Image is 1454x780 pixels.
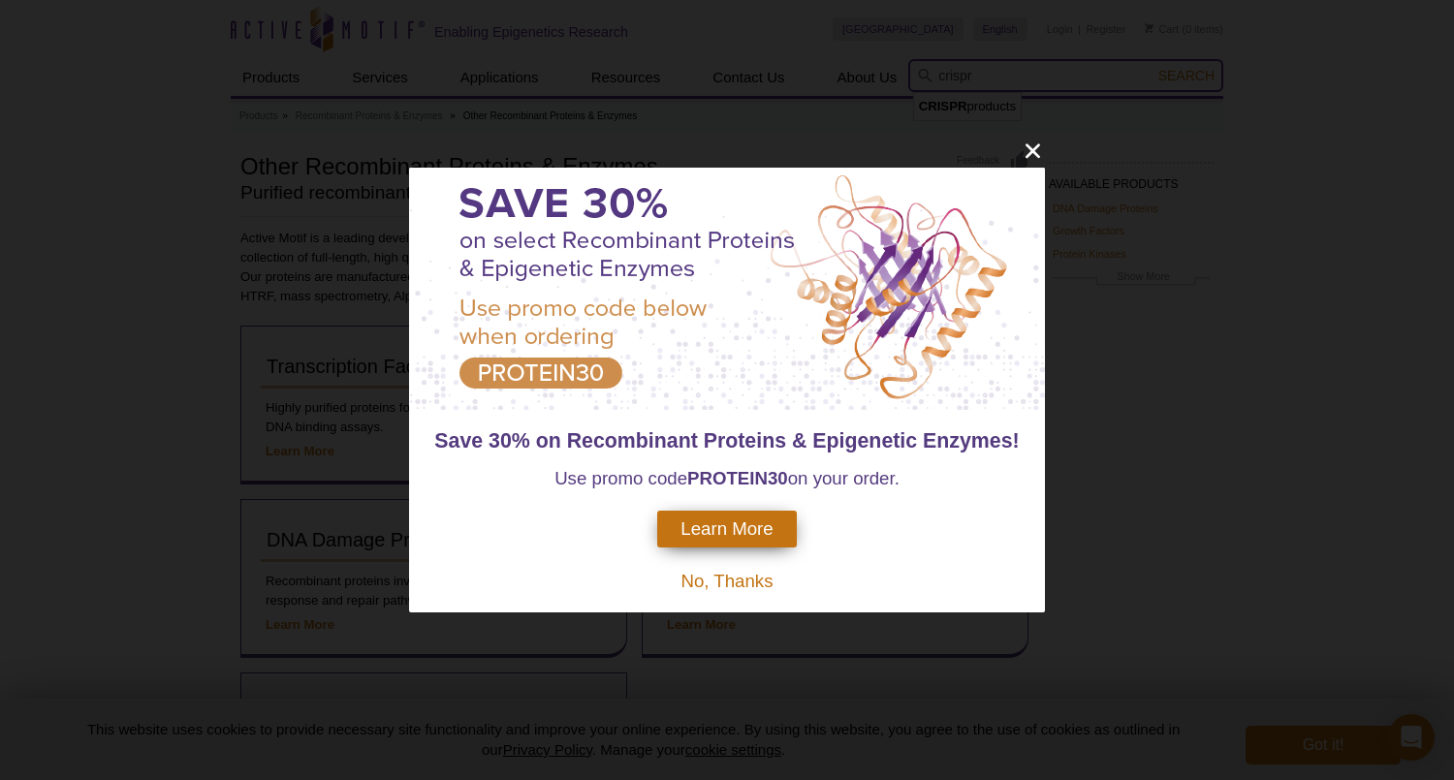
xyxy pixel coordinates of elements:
span: Use promo code on your order. [554,468,900,488]
strong: PROTEIN30 [687,468,788,488]
span: Save 30% on Recombinant Proteins & Epigenetic Enzymes! [434,429,1019,452]
span: Learn More [680,518,773,540]
button: close [1021,139,1045,163]
span: No, Thanks [680,571,773,591]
